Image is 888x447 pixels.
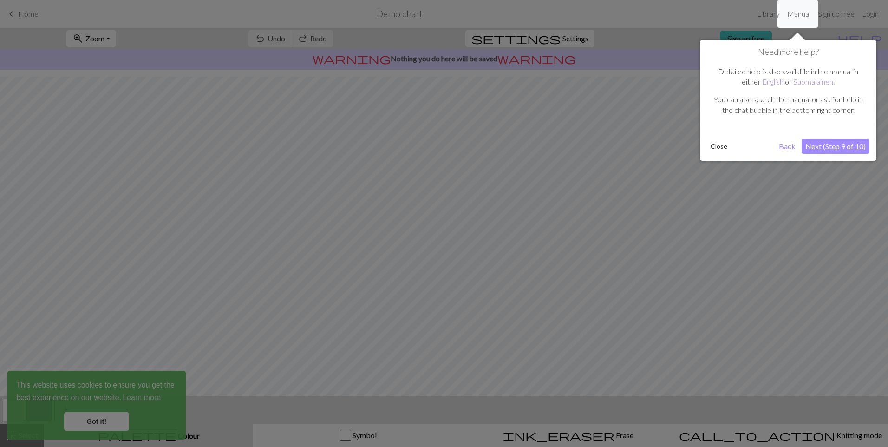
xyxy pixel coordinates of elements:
[712,66,865,87] p: Detailed help is also available in the manual in either or .
[793,77,833,86] a: Suomalainen
[802,139,869,154] button: Next (Step 9 of 10)
[762,77,784,86] a: English
[775,139,799,154] button: Back
[700,40,876,161] div: Need more help?
[707,47,869,57] h1: Need more help?
[707,139,731,153] button: Close
[712,94,865,115] p: You can also search the manual or ask for help in the chat bubble in the bottom right corner.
